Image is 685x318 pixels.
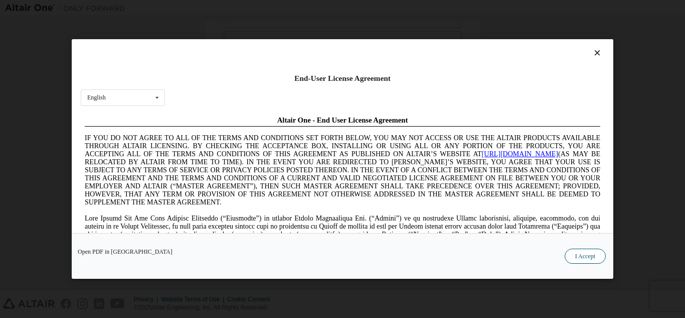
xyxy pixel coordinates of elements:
a: [URL][DOMAIN_NAME] [401,38,477,46]
button: I Accept [565,249,606,264]
span: IF YOU DO NOT AGREE TO ALL OF THE TERMS AND CONDITIONS SET FORTH BELOW, YOU MAY NOT ACCESS OR USE... [4,22,520,94]
div: English [87,94,106,100]
div: End-User License Agreement [81,73,604,83]
a: Open PDF in [GEOGRAPHIC_DATA] [78,249,173,255]
span: Altair One - End User License Agreement [197,4,327,12]
span: Lore Ipsumd Sit Ame Cons Adipisc Elitseddo (“Eiusmodte”) in utlabor Etdolo Magnaaliqua Eni. (“Adm... [4,102,520,174]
